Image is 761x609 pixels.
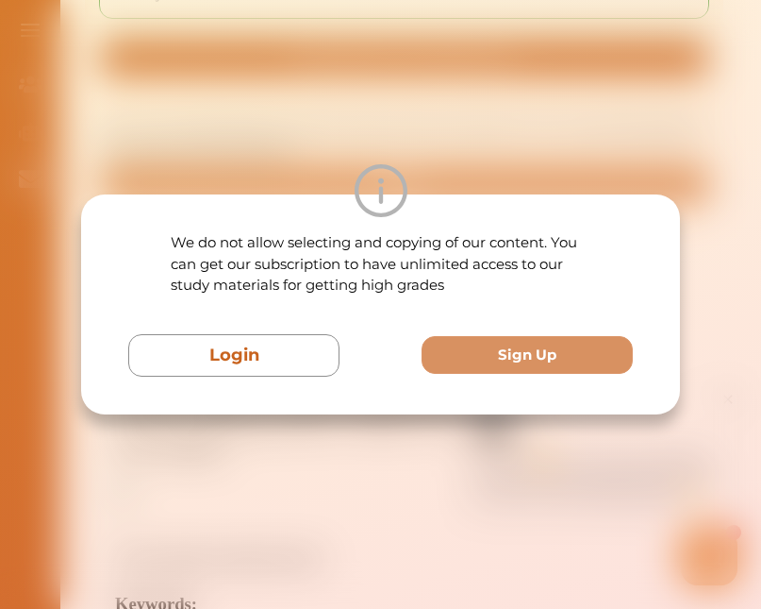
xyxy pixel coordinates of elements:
button: Login [128,334,339,377]
span: 🌟 [376,101,393,120]
div: Nini [212,31,234,50]
button: Sign Up [422,336,633,375]
span: 👋 [225,64,242,83]
p: Hey there If you have any questions, I'm here to help! Just text back 'Hi' and choose from the fo... [165,64,415,120]
img: Nini [165,19,201,55]
p: We do not allow selecting and copying of our content. You can get our subscription to have unlimi... [171,232,591,296]
i: 1 [418,140,433,155]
